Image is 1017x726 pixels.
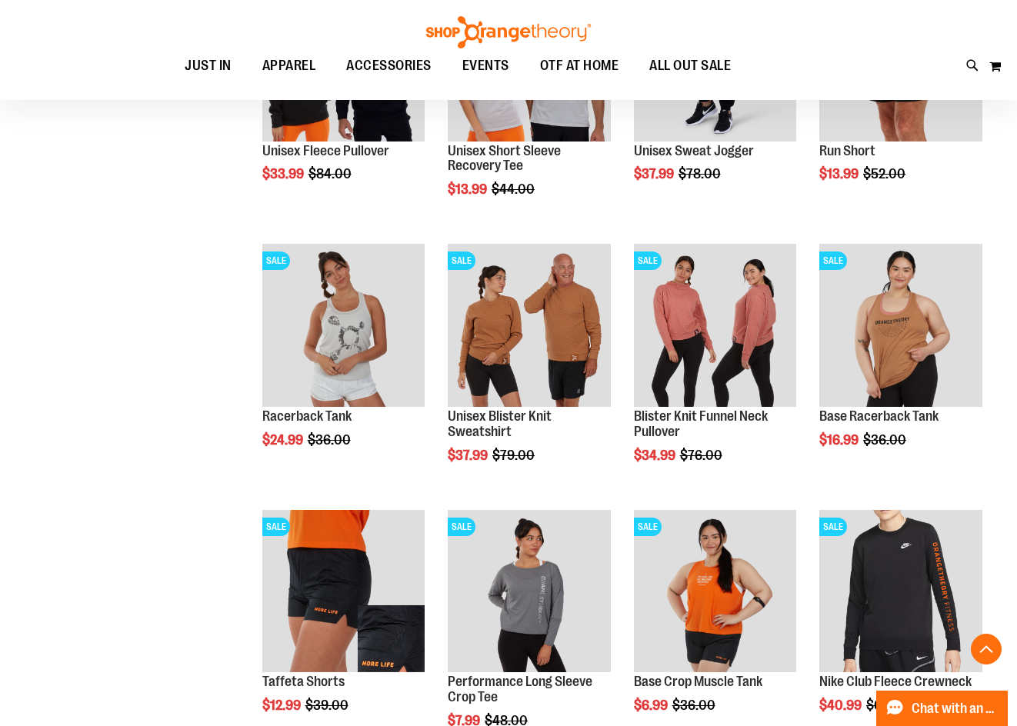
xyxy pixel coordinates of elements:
[262,251,290,270] span: SALE
[634,510,797,675] a: Product image for Base Crop Muscle TankSALE
[819,166,861,181] span: $13.99
[634,244,797,407] img: Product image for Blister Knit Funnelneck Pullover
[679,166,723,181] span: $78.00
[819,432,861,448] span: $16.99
[262,143,389,158] a: Unisex Fleece Pullover
[876,691,1009,726] button: Chat with an Expert
[634,408,768,439] a: Blister Knit Funnel Neck Pullover
[649,48,731,83] span: ALL OUT SALE
[448,674,592,704] a: Performance Long Sleeve Crop Tee
[448,251,475,270] span: SALE
[262,510,425,673] img: Product image for Camo Tafetta Shorts
[262,166,306,181] span: $33.99
[634,251,662,270] span: SALE
[866,698,912,713] span: $64.00
[492,448,537,463] span: $79.00
[255,236,433,487] div: product
[634,698,670,713] span: $6.99
[634,166,676,181] span: $37.99
[819,518,847,536] span: SALE
[634,448,678,463] span: $34.99
[448,244,611,407] img: Product image for Unisex Blister Knit Sweatshirt
[819,244,982,409] a: Product image for Base Racerback TankSALE
[634,518,662,536] span: SALE
[812,236,990,487] div: product
[346,48,432,83] span: ACCESSORIES
[262,244,425,409] a: Product image for Racerback TankSALE
[634,510,797,673] img: Product image for Base Crop Muscle Tank
[912,701,999,716] span: Chat with an Expert
[308,166,354,181] span: $84.00
[462,48,509,83] span: EVENTS
[262,698,303,713] span: $12.99
[819,674,972,689] a: Nike Club Fleece Crewneck
[262,48,316,83] span: APPAREL
[448,448,490,463] span: $37.99
[540,48,619,83] span: OTF AT HOME
[262,518,290,536] span: SALE
[634,143,754,158] a: Unisex Sweat Jogger
[819,698,864,713] span: $40.99
[262,432,305,448] span: $24.99
[440,236,619,501] div: product
[424,16,593,48] img: Shop Orangetheory
[863,432,909,448] span: $36.00
[185,48,232,83] span: JUST IN
[634,674,762,689] a: Base Crop Muscle Tank
[863,166,908,181] span: $52.00
[626,236,805,501] div: product
[262,244,425,407] img: Product image for Racerback Tank
[819,251,847,270] span: SALE
[448,181,489,197] span: $13.99
[672,698,718,713] span: $36.00
[305,698,351,713] span: $39.00
[308,432,353,448] span: $36.00
[448,510,611,675] a: Product image for Performance Long Sleeve Crop TeeSALE
[448,408,552,439] a: Unisex Blister Knit Sweatshirt
[262,674,345,689] a: Taffeta Shorts
[448,510,611,673] img: Product image for Performance Long Sleeve Crop Tee
[634,244,797,409] a: Product image for Blister Knit Funnelneck PulloverSALE
[448,518,475,536] span: SALE
[819,408,939,424] a: Base Racerback Tank
[819,510,982,675] a: Product image for Nike Club Fleece CrewneckSALE
[448,143,561,174] a: Unisex Short Sleeve Recovery Tee
[492,181,537,197] span: $44.00
[680,448,725,463] span: $76.00
[262,408,352,424] a: Racerback Tank
[819,510,982,673] img: Product image for Nike Club Fleece Crewneck
[262,510,425,675] a: Product image for Camo Tafetta ShortsSALE
[448,244,611,409] a: Product image for Unisex Blister Knit SweatshirtSALE
[971,634,1002,664] button: Back To Top
[819,143,875,158] a: Run Short
[819,244,982,407] img: Product image for Base Racerback Tank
